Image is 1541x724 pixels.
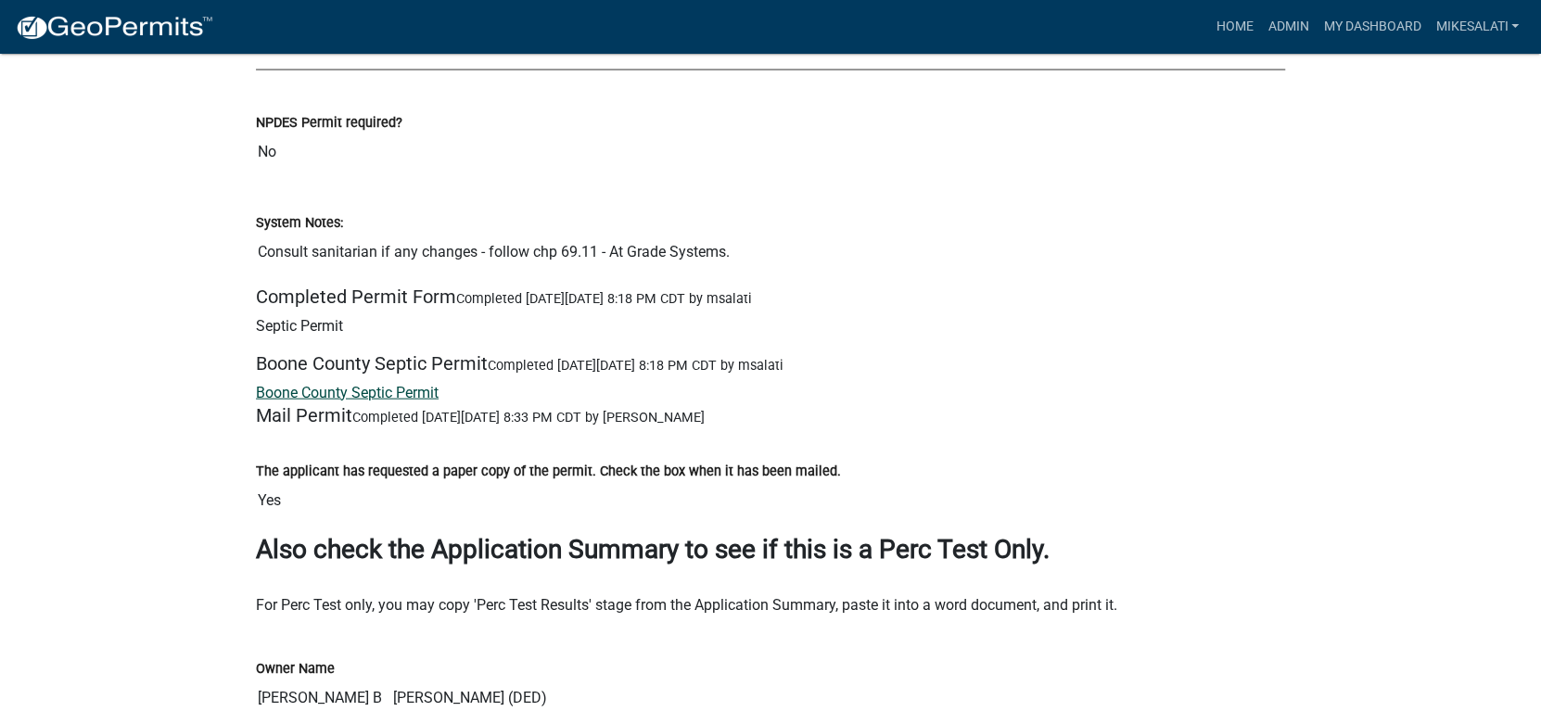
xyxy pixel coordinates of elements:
span: Completed [DATE][DATE] 8:18 PM CDT by msalati [456,291,752,307]
span: Completed [DATE][DATE] 8:33 PM CDT by [PERSON_NAME] [352,410,705,426]
span: Completed [DATE][DATE] 8:18 PM CDT by msalati [488,358,783,374]
div: Septic Permit [256,315,1285,337]
label: The applicant has requested a paper copy of the permit. Check the box when it has been mailed. [256,465,841,478]
label: Owner Name [256,663,335,676]
a: My Dashboard [1316,9,1428,44]
b: Also check the Application Summary to see if this is a Perc Test Only. [256,534,1050,565]
div: For Perc Test only, you may copy 'Perc Test Results' stage from the Application Summary, paste it... [256,534,1285,617]
h5: Completed Permit Form [256,286,1285,308]
a: Boone County Septic Permit [256,384,439,401]
label: System Notes: [256,217,343,230]
label: NPDES Permit required? [256,117,402,130]
h5: Mail Permit [256,404,1285,426]
a: Admin [1260,9,1316,44]
a: MikeSalati [1428,9,1526,44]
a: Home [1208,9,1260,44]
h5: Boone County Septic Permit [256,352,1285,375]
